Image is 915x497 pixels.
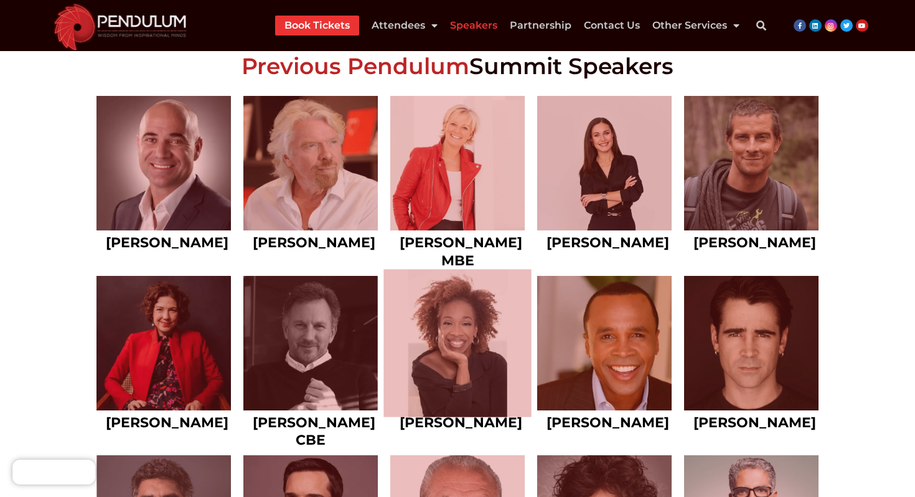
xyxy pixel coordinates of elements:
[106,414,228,431] a: [PERSON_NAME]
[253,234,375,251] a: [PERSON_NAME]
[400,414,522,431] a: [PERSON_NAME]
[400,234,522,269] a: [PERSON_NAME] MBE
[275,16,739,35] nav: Menu
[253,414,375,449] a: [PERSON_NAME] CBE
[106,234,228,251] a: [PERSON_NAME]
[584,16,640,35] a: Contact Us
[693,234,816,251] a: [PERSON_NAME]
[652,16,739,35] a: Other Services
[510,16,571,35] a: Partnership
[12,460,95,485] iframe: Brevo live chat
[749,13,774,38] div: Search
[372,16,438,35] a: Attendees
[547,234,669,251] a: [PERSON_NAME]
[547,414,669,431] a: [PERSON_NAME]
[450,16,497,35] a: Speakers
[96,55,819,77] h2: Summit Speakers
[693,414,816,431] a: [PERSON_NAME]
[242,52,469,80] span: Previous Pendulum
[284,16,350,35] a: Book Tickets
